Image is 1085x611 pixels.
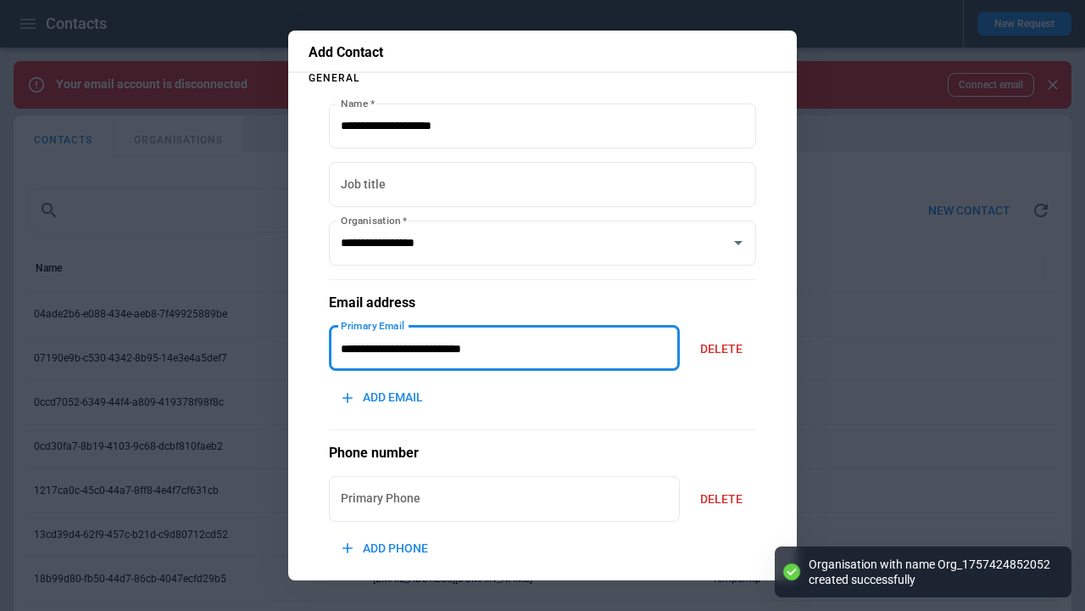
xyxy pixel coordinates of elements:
[341,318,405,333] label: Primary Email
[329,379,437,416] button: ADD EMAIL
[309,73,776,83] p: General
[341,213,407,227] label: Organisation
[687,331,756,367] button: DELETE
[687,481,756,518] button: DELETE
[809,557,1054,587] div: Organisation with name Org_1757424852052 created successfully
[309,44,776,61] p: Add Contact
[329,444,756,462] h5: Phone number
[329,530,442,567] button: ADD PHONE
[341,96,375,110] label: Name
[726,231,750,255] button: Open
[329,294,756,312] h5: Email address
[329,580,756,606] p: Notes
